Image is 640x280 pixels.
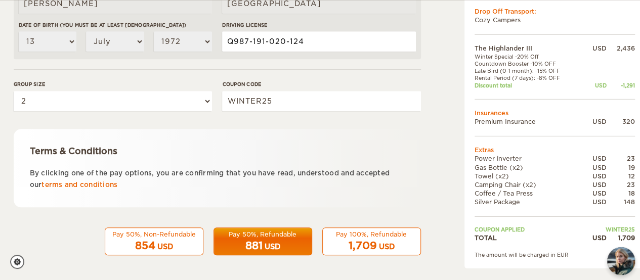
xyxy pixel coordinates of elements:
[581,117,606,126] div: USD
[475,171,582,180] td: Towel (x2)
[135,240,155,252] span: 854
[329,230,414,239] div: Pay 100%, Refundable
[607,247,635,275] img: Freyja at Cozy Campers
[475,180,582,189] td: Camping Chair (x2)
[475,74,582,81] td: Rental Period (7 days): -8% OFF
[581,233,606,242] div: USD
[581,171,606,180] div: USD
[475,53,582,60] td: Winter Special -20% Off
[19,21,212,29] label: Date of birth (You must be at least [DEMOGRAPHIC_DATA])
[475,154,582,163] td: Power inverter
[607,44,635,53] div: 2,436
[157,242,173,252] div: USD
[214,227,312,256] button: Pay 50%, Refundable 881 USD
[581,154,606,163] div: USD
[581,81,606,88] div: USD
[14,80,212,88] label: Group size
[30,167,405,191] p: By clicking one of the pay options, you are confirming that you have read, understood and accepte...
[111,230,197,239] div: Pay 50%, Non-Refundable
[581,180,606,189] div: USD
[581,189,606,198] div: USD
[322,227,421,256] button: Pay 100%, Refundable 1,709 USD
[475,163,582,171] td: Gas Bottle (x2)
[581,198,606,206] div: USD
[581,44,606,53] div: USD
[475,233,582,242] td: TOTAL
[607,171,635,180] div: 12
[475,60,582,67] td: Countdown Booster -10% OFF
[349,240,377,252] span: 1,709
[475,81,582,88] td: Discount total
[220,230,306,239] div: Pay 50%, Refundable
[30,145,405,157] div: Terms & Conditions
[607,180,635,189] div: 23
[475,189,582,198] td: Coffee / Tea Press
[475,117,582,126] td: Premium Insurance
[475,109,635,117] td: Insurances
[607,117,635,126] div: 320
[475,7,635,16] div: Drop Off Transport:
[607,233,635,242] div: 1,709
[222,21,415,29] label: Driving License
[607,163,635,171] div: 19
[265,242,280,252] div: USD
[10,255,31,269] a: Cookie settings
[607,154,635,163] div: 23
[475,226,582,233] td: Coupon applied
[245,240,263,252] span: 881
[379,242,395,252] div: USD
[475,251,635,258] div: The amount will be charged in EUR
[222,80,420,88] label: Coupon code
[475,198,582,206] td: Silver Package
[105,227,203,256] button: Pay 50%, Non-Refundable 854 USD
[222,31,415,52] input: e.g. 14789654B
[41,181,117,189] a: terms and conditions
[581,163,606,171] div: USD
[581,226,634,233] td: WINTER25
[475,67,582,74] td: Late Bird (0-1 month): -15% OFF
[607,189,635,198] div: 18
[607,247,635,275] button: chat-button
[475,44,582,53] td: The Highlander III
[607,198,635,206] div: 148
[475,16,635,24] td: Cozy Campers
[475,146,635,154] td: Extras
[607,81,635,88] div: -1,291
